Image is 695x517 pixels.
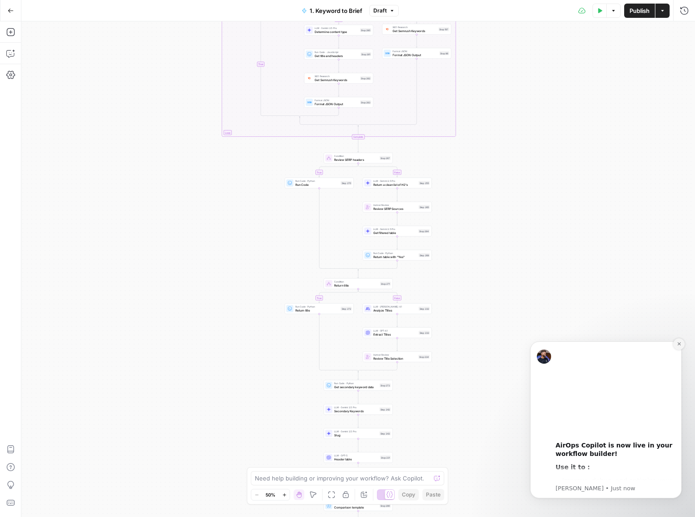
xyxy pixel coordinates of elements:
span: Return a clean list of H2's [373,182,417,187]
g: Edge from step_192 to step_197 [416,11,417,24]
span: Determine content type [315,29,358,34]
span: LLM · GPT-5 [334,454,378,457]
div: Step 255 [419,181,430,185]
div: Step 280 [360,28,371,32]
g: Edge from step_282 to step_283 [338,84,339,97]
g: Edge from step_267 to step_255 [358,164,398,177]
span: Analyze Titles [373,308,417,312]
span: Secondary Keywords [334,409,378,413]
span: Run Code · Python [295,305,339,308]
div: LLM · Gemini 2.5 ProSecondary KeywordsStep 242 [324,404,393,415]
div: Format JSONFormat JSON OutputStep 283 [304,97,373,108]
div: Step 272 [341,307,352,311]
span: Run Code [295,182,339,187]
span: Format JSON [392,49,437,53]
span: Human Review [373,203,417,207]
span: Header table [334,457,378,461]
div: Format JSONFormat JSON OutputStep 96 [382,48,451,59]
div: Step 267 [380,156,391,160]
span: Human Review [373,353,417,357]
div: Step 233 [419,331,430,335]
div: Run Code · PythonReturn titleStep 272 [285,304,354,314]
g: Edge from step_242 to step_243 [358,415,359,428]
g: Edge from step_267 to step_270 [319,164,358,177]
span: Copy [402,491,415,499]
g: Edge from step_197 to step_96 [416,35,417,48]
div: Step 270 [341,181,352,185]
g: Edge from step_273 to step_242 [358,391,359,404]
span: 50% [266,491,275,498]
div: Step 265 [419,205,430,209]
span: LLM · [PERSON_NAME] 4.1 [373,305,417,308]
div: Step 284 [418,229,430,233]
span: Paste [426,491,441,499]
span: Extract Titles [373,332,417,336]
div: Run Code · PythonReturn table with "Yes"Step 268 [363,250,432,261]
span: Run Code · Python [295,179,339,183]
g: Edge from step_280 to step_281 [338,36,339,49]
div: LLM · GPT-5Header tableStep 231 [324,452,393,463]
span: Review SERP Sources [373,206,417,211]
button: Publish [624,4,655,18]
div: Step 268 [419,253,430,257]
div: Step 283 [360,100,371,104]
span: SEO Research [392,25,437,29]
g: Edge from step_233 to step_234 [397,338,398,351]
g: Edge from step_281 to step_282 [338,60,339,73]
span: Return table with "Yes" [373,254,417,259]
span: Get Semrush Keywords [392,29,437,33]
span: Publish [630,6,650,15]
button: 1. Keyword to Brief [296,4,368,18]
span: LLM · Gemini 2.5 Pro [315,26,358,30]
button: Copy [398,489,419,501]
g: Edge from step_243 to step_231 [358,439,359,452]
g: Edge from step_271 to step_272 [319,289,358,303]
div: SEO ResearchGet Semrush KeywordsStep 282 [304,73,373,84]
g: Edge from step_234 to step_271-conditional-end [358,362,397,373]
span: Run Code · JavaScript [315,50,359,54]
g: Edge from step_271-conditional-end to step_273 [358,371,359,380]
div: ConditionReturn titleStep 271 [324,279,393,289]
span: 1. Keyword to Brief [310,6,362,15]
div: Human ReviewReview Title SelectionStep 234 [363,352,432,362]
div: Step 197 [438,27,449,31]
span: Condition [334,154,378,158]
span: Review SERP headers [334,157,378,162]
div: Complete [324,135,393,140]
g: Edge from step_268 to step_267-conditional-end [358,261,397,271]
div: LLM · GPT-4.1Extract TitlesStep 233 [363,328,432,338]
span: Return title [295,308,339,312]
div: Run Code · PythonRun CodeStep 270 [285,178,354,189]
button: Paste [422,489,444,501]
div: Step 273 [380,383,391,387]
span: SEO Research [315,74,358,78]
g: Edge from step_279 to step_279-conditional-end [261,11,300,118]
div: Step 243 [380,431,391,435]
div: Step 290 [380,504,391,508]
span: Run Code · Python [373,251,417,255]
g: Edge from step_267-conditional-end to step_271 [358,270,359,278]
span: LLM · Gemini 2.5 Pro [373,227,417,231]
div: Run Code · PythonGet secondary keyword dataStep 273 [324,380,393,391]
span: Get filtered table [373,230,417,235]
span: Draft [373,7,387,15]
span: Format JSON Output [392,53,437,57]
g: Edge from step_279-conditional-end to step_216-conditional-end [300,117,358,127]
g: Edge from step_284 to step_268 [397,237,398,250]
g: Edge from step_272 to step_271-conditional-end [319,314,359,373]
g: Edge from step_270 to step_267-conditional-end [319,189,359,271]
div: LLM · Gemini 2.5 ProGet filtered tableStep 284 [363,226,432,237]
div: LLM · [PERSON_NAME] 4.1Analyze TitlesStep 232 [363,304,432,314]
div: Step 281 [360,52,371,56]
div: Step 234 [418,355,430,359]
g: Edge from step_96 to step_216-conditional-end [358,59,417,127]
